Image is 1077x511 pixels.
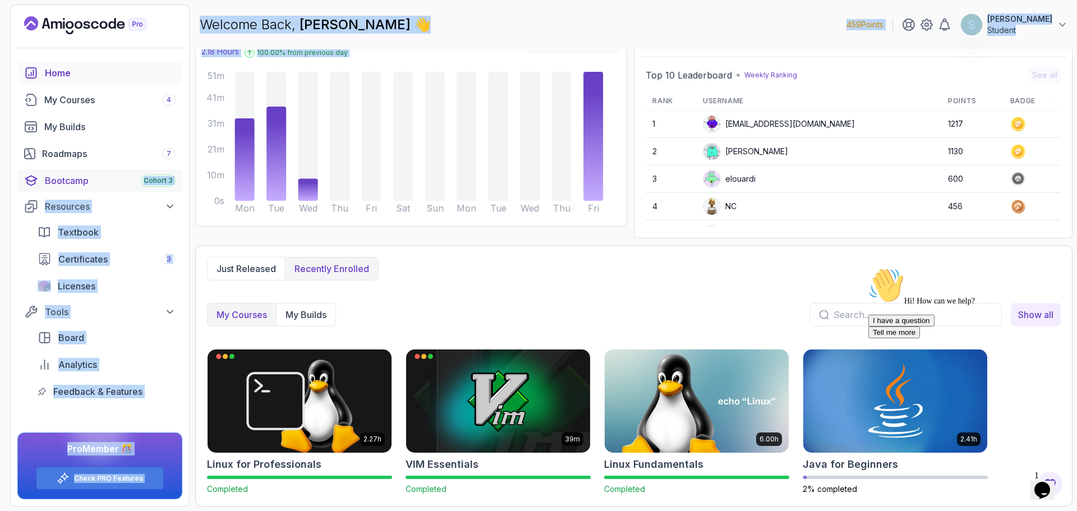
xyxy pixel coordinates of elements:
[834,308,992,321] input: Search...
[58,279,95,293] span: Licenses
[214,195,224,206] tspan: 0s
[703,171,720,187] img: default monster avatar
[4,4,40,40] img: :wave:
[703,115,855,133] div: [EMAIL_ADDRESS][DOMAIN_NAME]
[208,257,285,280] button: Just released
[457,202,476,214] tspan: Mon
[167,149,171,158] span: 7
[45,66,176,80] div: Home
[167,95,171,104] span: 4
[646,138,696,165] td: 2
[803,349,987,453] img: Java for Beginners card
[1030,466,1066,500] iframe: chat widget
[200,16,431,34] p: Welcome Back,
[703,116,720,132] img: default monster avatar
[207,349,392,495] a: Linux for Professionals card2.27hLinux for ProfessionalsCompleted
[31,380,182,403] a: feedback
[31,221,182,243] a: textbook
[208,144,224,155] tspan: 21m
[987,25,1052,36] p: Student
[276,303,335,326] button: My Builds
[864,263,1066,461] iframe: chat widget
[960,13,1068,36] button: user profile image[PERSON_NAME]Student
[941,165,1004,193] td: 600
[363,435,381,444] p: 2.27h
[207,457,321,472] h2: Linux for Professionals
[31,326,182,349] a: board
[286,308,326,321] p: My Builds
[703,197,737,215] div: NC
[217,308,267,321] p: My Courses
[144,176,173,185] span: Cohort 3
[206,92,224,103] tspan: 41m
[285,257,378,280] button: Recently enrolled
[31,275,182,297] a: licenses
[17,116,182,138] a: builds
[426,202,444,214] tspan: Sun
[44,120,176,133] div: My Builds
[803,457,898,472] h2: Java for Beginners
[36,467,164,490] button: Check PRO Features
[703,225,782,243] div: Kalpanakakarla
[406,349,591,495] a: VIM Essentials card39mVIM EssentialsCompleted
[521,202,539,214] tspan: Wed
[207,484,248,494] span: Completed
[167,255,171,264] span: 3
[17,302,182,322] button: Tools
[646,165,696,193] td: 3
[294,262,369,275] p: Recently enrolled
[217,262,276,275] p: Just released
[4,4,206,75] div: 👋Hi! How can we help?I have a questionTell me more
[588,202,599,214] tspan: Fri
[74,474,143,483] a: Check PRO Features
[846,19,883,30] p: 459 Points
[941,92,1004,111] th: Points
[987,13,1052,25] p: [PERSON_NAME]
[17,62,182,84] a: home
[941,111,1004,138] td: 1217
[268,202,284,214] tspan: Tue
[553,202,570,214] tspan: Thu
[412,13,435,36] span: 👋
[58,252,108,266] span: Certificates
[38,280,51,292] img: jetbrains icon
[53,385,142,398] span: Feedback & Features
[803,349,988,495] a: Java for Beginners card2.41hJava for Beginners2% completed
[490,202,507,214] tspan: Tue
[31,353,182,376] a: analytics
[604,484,645,494] span: Completed
[201,46,239,57] p: 2.18 Hours
[1029,67,1061,83] button: See all
[646,111,696,138] td: 1
[565,435,580,444] p: 39m
[58,331,84,344] span: Board
[207,169,224,181] tspan: 10m
[406,484,447,494] span: Completed
[31,248,182,270] a: certificates
[4,52,71,63] button: I have a question
[45,200,176,213] div: Resources
[744,71,797,80] p: Weekly Ranking
[17,169,182,192] a: bootcamp
[17,89,182,111] a: courses
[703,143,720,160] img: default monster avatar
[406,349,590,453] img: VIM Essentials card
[58,358,97,371] span: Analytics
[803,484,857,494] span: 2% completed
[703,142,788,160] div: [PERSON_NAME]
[257,48,348,57] p: 100.00 % from previous day
[235,202,255,214] tspan: Mon
[45,174,176,187] div: Bootcamp
[406,457,478,472] h2: VIM Essentials
[42,147,176,160] div: Roadmaps
[45,305,176,319] div: Tools
[646,193,696,220] td: 4
[604,457,703,472] h2: Linux Fundamentals
[646,220,696,248] td: 5
[646,68,732,82] h2: Top 10 Leaderboard
[208,118,224,129] tspan: 31m
[696,92,941,111] th: Username
[604,349,789,495] a: Linux Fundamentals card6.00hLinux FundamentalsCompleted
[646,92,696,111] th: Rank
[703,225,720,242] img: default monster avatar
